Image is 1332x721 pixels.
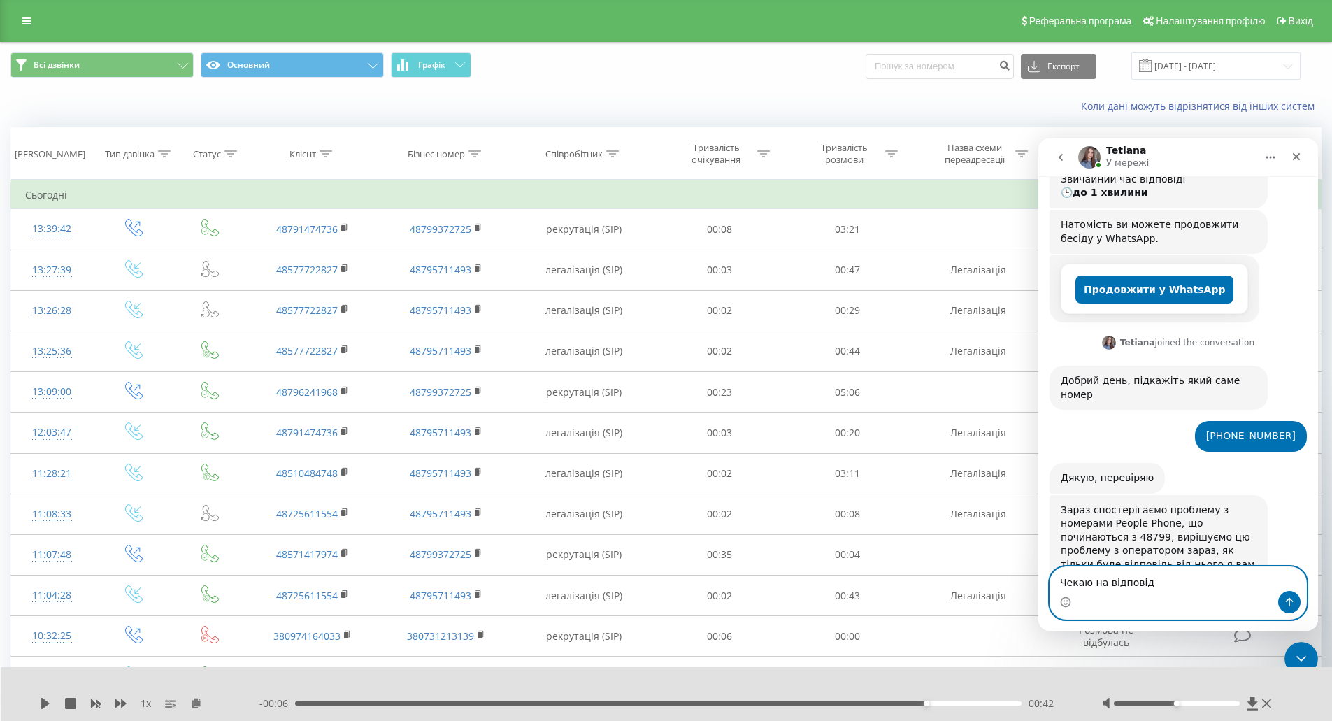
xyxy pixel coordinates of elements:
[656,331,784,371] td: 00:02
[276,344,338,357] a: 48577722827
[1029,15,1132,27] span: Реферальна програма
[545,148,603,160] div: Співробітник
[911,576,1044,616] td: Легалізація
[11,181,1322,209] td: Сьогодні
[25,460,79,487] div: 11:28:21
[784,616,912,657] td: 00:00
[513,576,656,616] td: легалізація (SIP)
[418,60,445,70] span: Графік
[25,257,79,284] div: 13:27:39
[513,616,656,657] td: рекрутація (SIP)
[410,304,471,317] a: 48795711493
[513,331,656,371] td: легалізація (SIP)
[410,507,471,520] a: 48795711493
[276,263,338,276] a: 48577722827
[866,54,1014,79] input: Пошук за номером
[25,419,79,446] div: 12:03:47
[513,657,656,697] td: легалізація (SIP)
[513,413,656,453] td: легалізація (SIP)
[513,209,656,250] td: рекрутація (SIP)
[656,576,784,616] td: 00:02
[1081,99,1322,113] a: Коли дані можуть відрізнятися вiд інших систем
[911,331,1044,371] td: Легалізація
[1029,697,1054,711] span: 00:42
[656,372,784,413] td: 00:23
[407,629,474,643] a: 380731213139
[11,357,229,469] div: Зараз спостерігаємо проблему з номерами People Phone, що починаються з 48799, вирішуємо цю пробле...
[410,589,471,602] a: 48795711493
[656,453,784,494] td: 00:02
[141,697,151,711] span: 1 x
[656,534,784,575] td: 00:35
[911,250,1044,290] td: Легалізація
[25,501,79,528] div: 11:08:33
[391,52,471,78] button: Графік
[410,222,471,236] a: 48799372725
[22,365,218,461] div: Зараз спостерігаємо проблему з номерами People Phone, що починаються з 48799, вирішуємо цю пробле...
[784,453,912,494] td: 03:11
[656,250,784,290] td: 00:03
[1174,701,1180,706] div: Accessibility label
[105,148,155,160] div: Тип дзвінка
[240,452,262,475] button: Надіслати повідомлення…
[513,534,656,575] td: рекрутація (SIP)
[25,378,79,406] div: 13:09:00
[276,222,338,236] a: 48791474736
[22,458,33,469] button: Вибір емодзі
[937,142,1012,166] div: Назва схеми переадресації
[911,413,1044,453] td: Легалізація
[784,209,912,250] td: 03:21
[276,589,338,602] a: 48725611554
[276,304,338,317] a: 48577722827
[656,657,784,697] td: 00:03
[410,263,471,276] a: 48795711493
[1021,54,1096,79] button: Експорт
[410,426,471,439] a: 48795711493
[924,701,929,706] div: Accessibility label
[1284,642,1318,676] iframe: Intercom live chat
[679,142,754,166] div: Тривалість очікування
[656,494,784,534] td: 00:02
[513,250,656,290] td: легалізація (SIP)
[11,357,268,500] div: Tetiana каже…
[276,507,338,520] a: 48725611554
[34,59,80,71] span: Всі дзвінки
[25,297,79,324] div: 13:26:28
[25,215,79,243] div: 13:39:42
[12,429,268,452] textarea: Повідомлення...
[276,426,338,439] a: 48791474736
[259,697,295,711] span: - 00:06
[784,250,912,290] td: 00:47
[784,657,912,697] td: 00:50
[513,494,656,534] td: легалізація (SIP)
[656,209,784,250] td: 00:08
[276,466,338,480] a: 48510484748
[25,582,79,609] div: 11:04:28
[911,290,1044,331] td: Легалізація
[1079,623,1133,649] span: Розмова не відбулась
[784,576,912,616] td: 00:43
[513,372,656,413] td: рекрутація (SIP)
[408,148,465,160] div: Бізнес номер
[656,413,784,453] td: 00:03
[193,148,221,160] div: Статус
